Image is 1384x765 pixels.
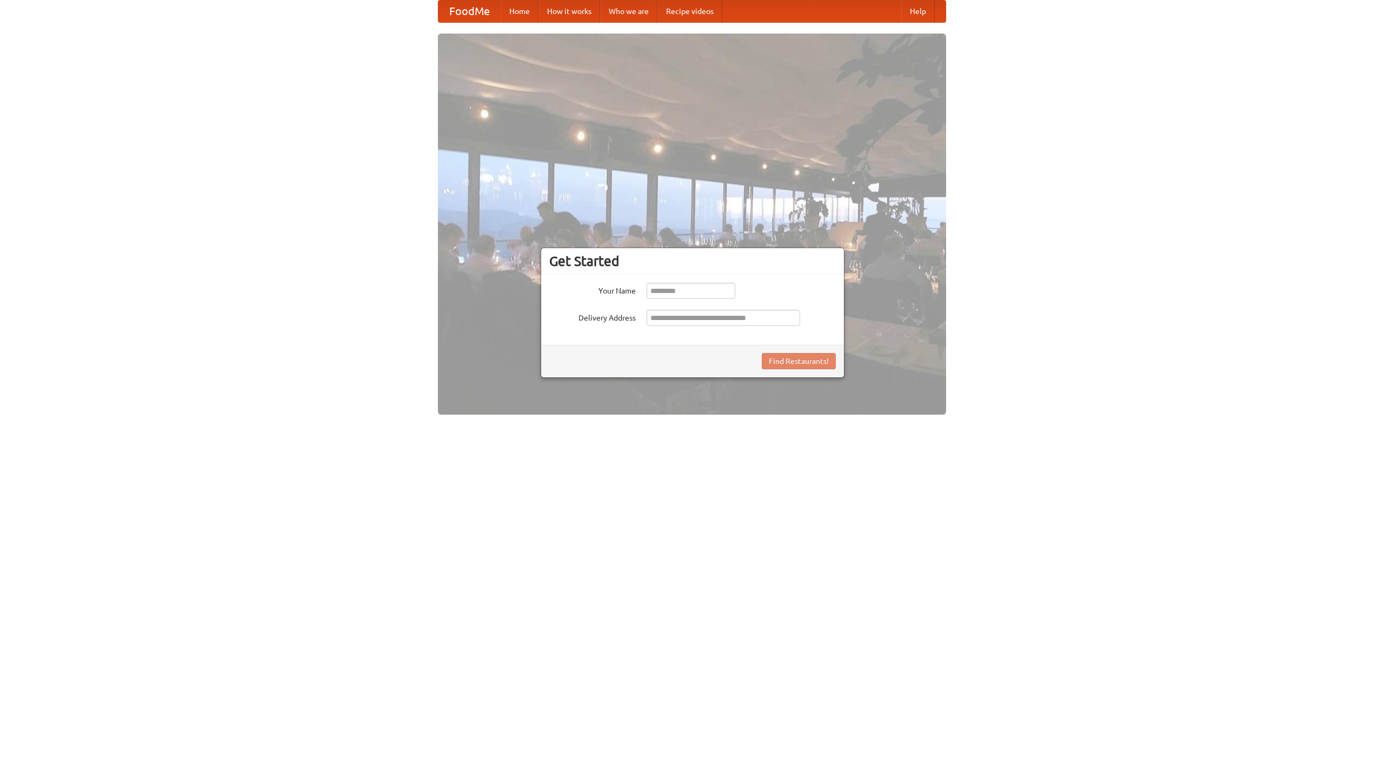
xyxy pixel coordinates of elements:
a: Help [901,1,935,22]
label: Delivery Address [549,310,636,323]
a: Home [501,1,538,22]
button: Find Restaurants! [762,353,836,369]
a: Who we are [600,1,657,22]
a: FoodMe [438,1,501,22]
a: How it works [538,1,600,22]
h3: Get Started [549,253,836,269]
label: Your Name [549,283,636,296]
a: Recipe videos [657,1,722,22]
